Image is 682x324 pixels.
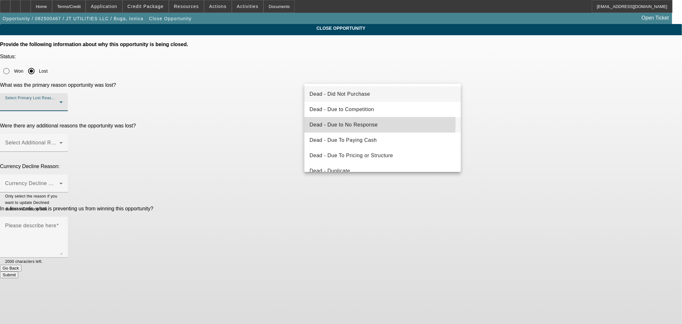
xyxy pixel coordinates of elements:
span: Dead - Did Not Purchase [310,90,370,98]
span: Dead - Duplicate [310,167,350,175]
span: Dead - Due To Pricing or Structure [310,152,393,159]
span: Dead - Due to No Response [310,121,378,129]
span: Dead - Due To Paying Cash [310,136,377,144]
span: Dead - Due to Competition [310,106,374,113]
